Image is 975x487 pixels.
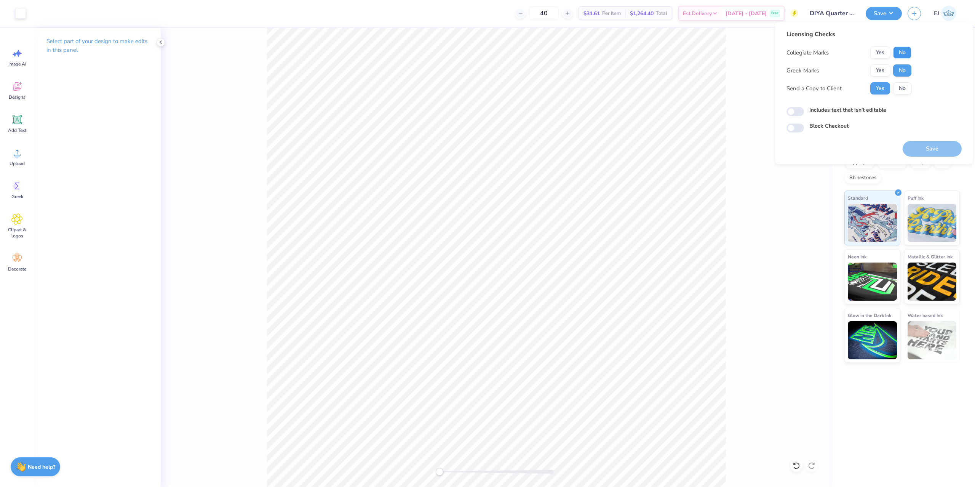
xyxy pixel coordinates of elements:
[848,253,866,261] span: Neon Ink
[866,7,902,20] button: Save
[656,10,667,18] span: Total
[934,9,939,18] span: EJ
[726,10,767,18] span: [DATE] - [DATE]
[8,127,26,133] span: Add Text
[11,194,23,200] span: Greek
[771,11,778,16] span: Free
[786,48,829,57] div: Collegiate Marks
[529,6,559,20] input: – –
[844,172,881,184] div: Rhinestones
[583,10,600,18] span: $31.61
[46,37,149,54] p: Select part of your design to make edits in this panel
[893,46,911,59] button: No
[9,94,26,100] span: Designs
[683,10,712,18] span: Est. Delivery
[870,82,890,95] button: Yes
[930,6,960,21] a: EJ
[8,266,26,272] span: Decorate
[908,263,957,301] img: Metallic & Glitter Ink
[809,106,886,114] label: Includes text that isn't editable
[908,311,943,319] span: Water based Ink
[941,6,956,21] img: Edgardo Jr
[848,194,868,202] span: Standard
[630,10,654,18] span: $1,264.40
[786,66,819,75] div: Greek Marks
[28,463,55,471] strong: Need help?
[848,311,891,319] span: Glow in the Dark Ink
[908,204,957,242] img: Puff Ink
[10,160,25,167] span: Upload
[436,468,443,476] div: Accessibility label
[848,263,897,301] img: Neon Ink
[804,6,860,21] input: Untitled Design
[908,253,953,261] span: Metallic & Glitter Ink
[809,122,849,130] label: Block Checkout
[786,84,842,93] div: Send a Copy to Client
[602,10,621,18] span: Per Item
[848,321,897,359] img: Glow in the Dark Ink
[870,64,890,77] button: Yes
[870,46,890,59] button: Yes
[893,82,911,95] button: No
[786,30,911,39] div: Licensing Checks
[908,321,957,359] img: Water based Ink
[908,194,924,202] span: Puff Ink
[893,64,911,77] button: No
[5,227,30,239] span: Clipart & logos
[8,61,26,67] span: Image AI
[848,204,897,242] img: Standard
